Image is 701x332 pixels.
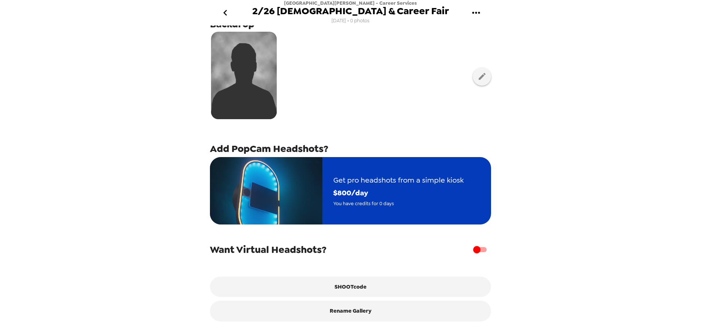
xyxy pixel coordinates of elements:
[464,1,488,25] button: gallery menu
[210,142,328,155] span: Add PopCam Headshots?
[333,174,464,187] span: Get pro headshots from a simple kiosk
[210,301,491,321] button: Rename Gallery
[213,1,237,25] button: go back
[211,32,277,119] img: silhouette
[210,157,322,224] img: popcam example
[210,243,326,256] span: Want Virtual Headshots?
[332,16,369,26] span: [DATE] • 0 photos
[252,6,449,16] span: 2/26 [DEMOGRAPHIC_DATA] & Career Fair
[333,199,464,208] span: You have credits for 0 days
[210,157,491,224] button: Get pro headshots from a simple kiosk$800/dayYou have credits for 0 days
[333,187,464,199] span: $ 800 /day
[210,277,491,297] button: SHOOTcode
